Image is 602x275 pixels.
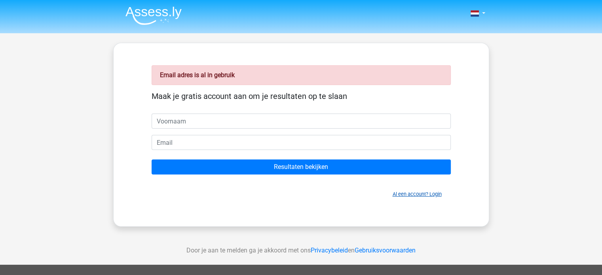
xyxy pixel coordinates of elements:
input: Resultaten bekijken [152,159,451,174]
h5: Maak je gratis account aan om je resultaten op te slaan [152,91,451,101]
img: Assessly [125,6,182,25]
a: Al een account? Login [393,191,442,197]
input: Voornaam [152,114,451,129]
input: Email [152,135,451,150]
strong: Email adres is al in gebruik [160,71,235,79]
a: Privacybeleid [311,247,348,254]
a: Gebruiksvoorwaarden [355,247,416,254]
